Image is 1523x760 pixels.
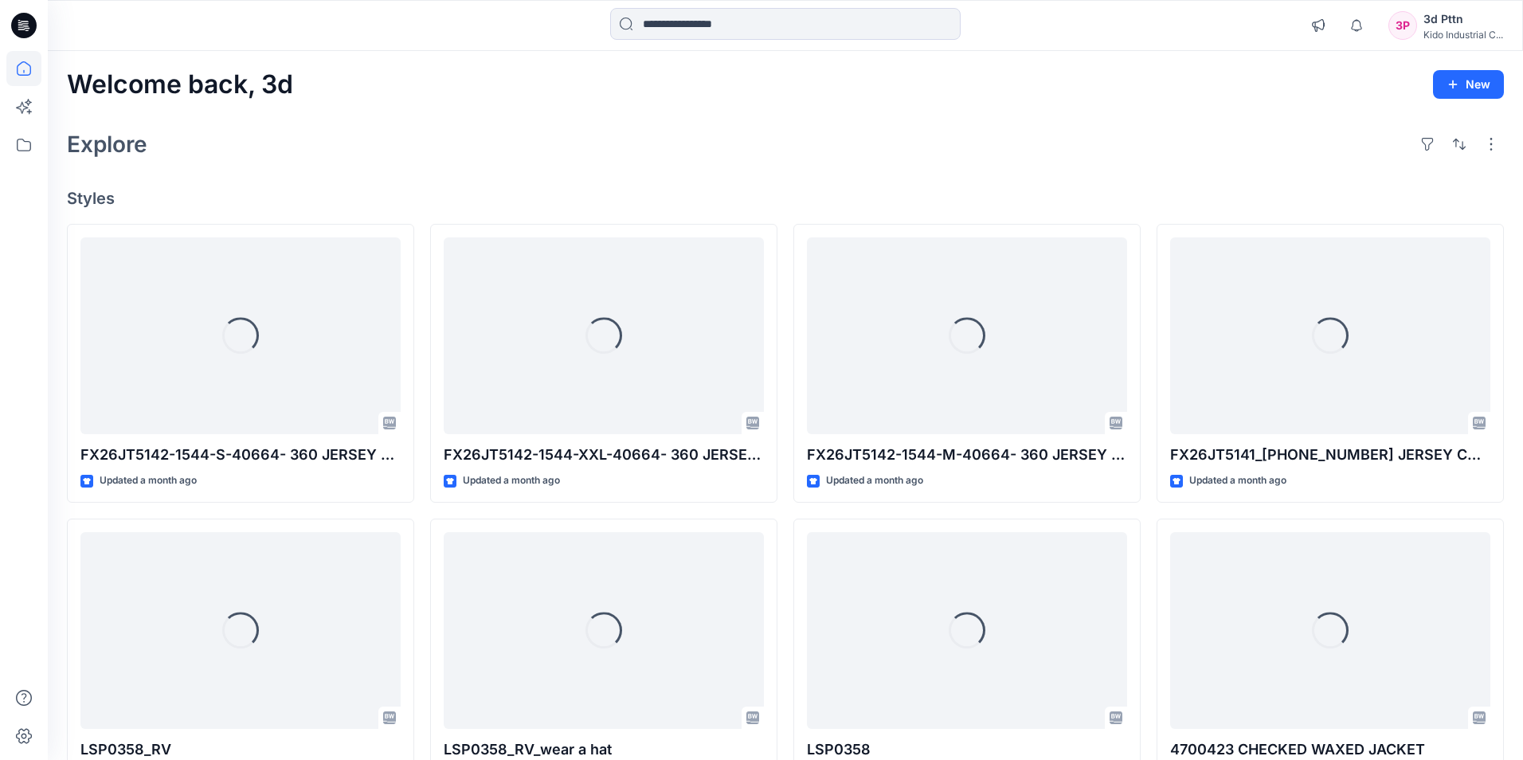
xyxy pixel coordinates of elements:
[826,472,923,489] p: Updated a month ago
[1423,29,1503,41] div: Kido Industrial C...
[80,444,401,466] p: FX26JT5142-1544-S-40664- 360 JERSEY CORE GRAPHIC
[1433,70,1504,99] button: New
[1423,10,1503,29] div: 3d Pttn
[67,189,1504,208] h4: Styles
[807,444,1127,466] p: FX26JT5142-1544-M-40664- 360 JERSEY CORE GRAPHIC
[463,472,560,489] p: Updated a month ago
[1388,11,1417,40] div: 3P
[67,70,293,100] h2: Welcome back, 3d
[444,444,764,466] p: FX26JT5142-1544-XXL-40664- 360 JERSEY CORE GRAPHIC
[67,131,147,157] h2: Explore
[1170,444,1490,466] p: FX26JT5141_[PHONE_NUMBER] JERSEY COMMERCIAL-GRAPHIC
[100,472,197,489] p: Updated a month ago
[1189,472,1286,489] p: Updated a month ago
